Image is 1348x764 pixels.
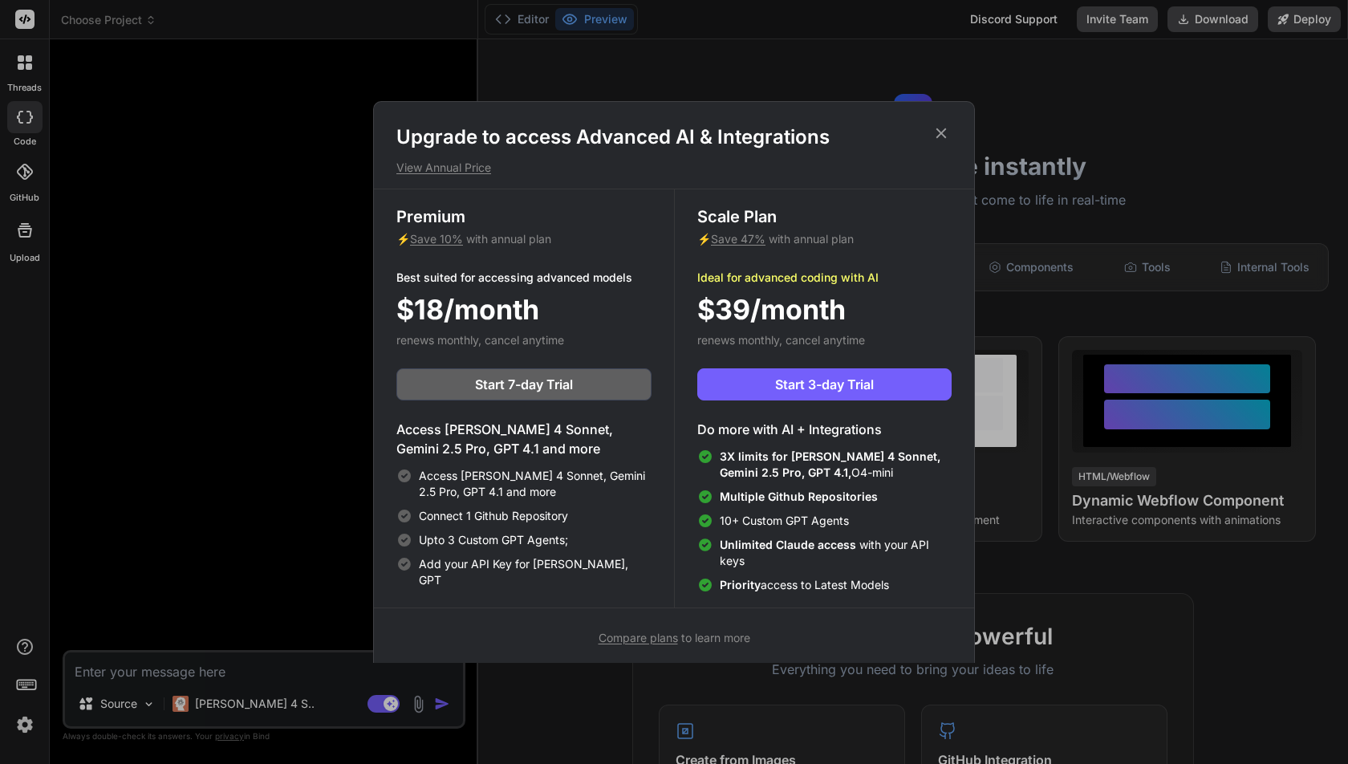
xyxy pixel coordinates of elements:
button: Start 7-day Trial [396,368,652,400]
p: ⚡ with annual plan [697,231,952,247]
p: ⚡ with annual plan [396,231,652,247]
span: Start 7-day Trial [475,375,573,394]
span: Access [PERSON_NAME] 4 Sonnet, Gemini 2.5 Pro, GPT 4.1 and more [419,468,652,500]
span: Multiple Github Repositories [720,490,878,503]
span: renews monthly, cancel anytime [697,333,865,347]
span: 10+ Custom GPT Agents [720,513,849,529]
span: $39/month [697,289,846,330]
span: access to Latest Models [720,577,889,593]
span: 3X limits for [PERSON_NAME] 4 Sonnet, Gemini 2.5 Pro, GPT 4.1, [720,449,940,479]
span: Compare plans [599,631,678,644]
button: Start 3-day Trial [697,368,952,400]
span: with your API keys [720,537,952,569]
h1: Upgrade to access Advanced AI & Integrations [396,124,952,150]
span: O4-mini [720,449,952,481]
span: Save 47% [711,232,765,246]
p: Ideal for advanced coding with AI [697,270,952,286]
span: Save 10% [410,232,463,246]
p: View Annual Price [396,160,952,176]
h4: Do more with AI + Integrations [697,420,952,439]
span: Connect 1 Github Repository [419,508,568,524]
span: $18/month [396,289,539,330]
span: Upto 3 Custom GPT Agents; [419,532,568,548]
h3: Premium [396,205,652,228]
span: Priority [720,578,761,591]
span: to learn more [599,631,750,644]
span: Unlimited Claude access [720,538,859,551]
h3: Scale Plan [697,205,952,228]
span: renews monthly, cancel anytime [396,333,564,347]
span: Start 3-day Trial [775,375,874,394]
h4: Access [PERSON_NAME] 4 Sonnet, Gemini 2.5 Pro, GPT 4.1 and more [396,420,652,458]
p: Best suited for accessing advanced models [396,270,652,286]
span: Add your API Key for [PERSON_NAME], GPT [419,556,652,588]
